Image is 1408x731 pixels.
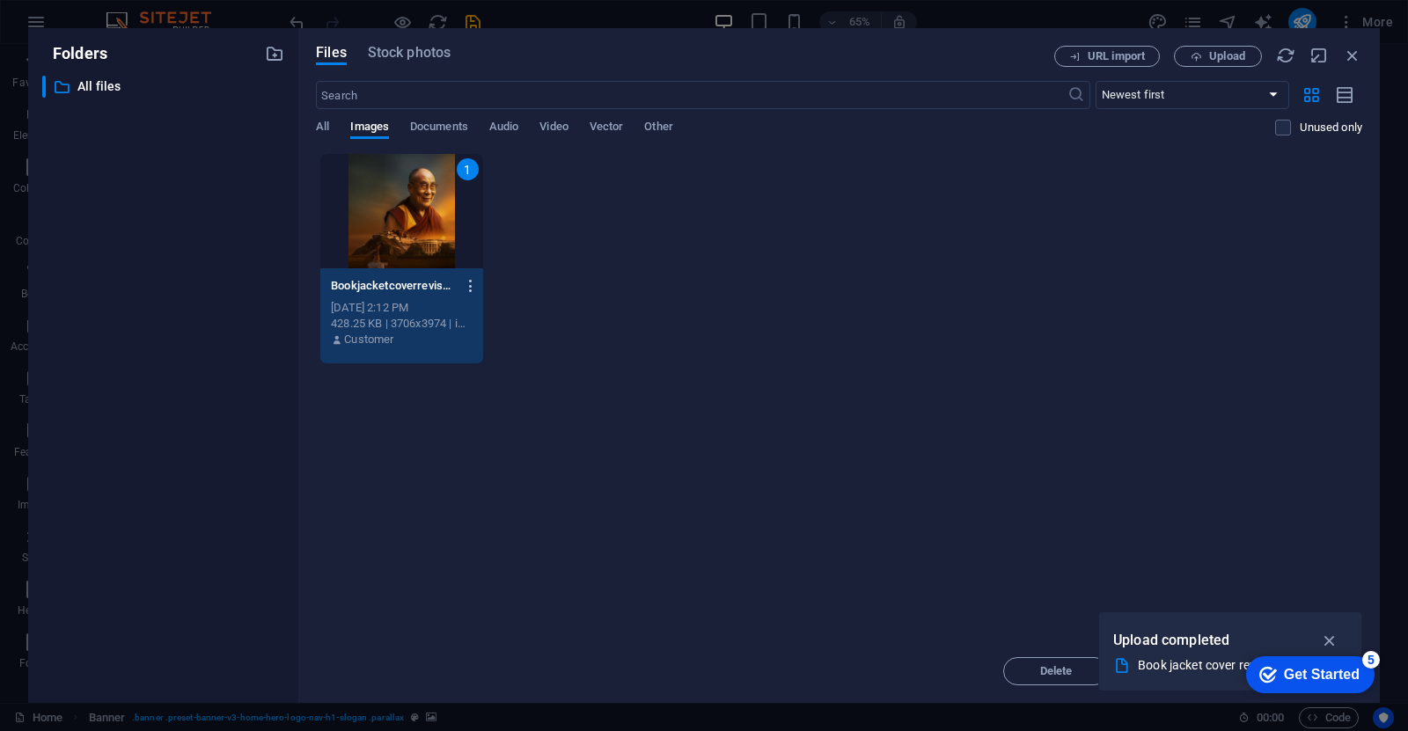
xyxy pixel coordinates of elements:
[1209,51,1245,62] span: Upload
[316,81,1067,109] input: Search
[1343,46,1362,65] i: Close
[644,116,672,141] span: Other
[1113,629,1229,652] p: Upload completed
[130,4,148,21] div: 5
[77,77,252,97] p: All files
[42,42,107,65] p: Folders
[590,116,624,141] span: Vector
[1054,46,1160,67] button: URL import
[350,116,389,141] span: Images
[1088,51,1145,62] span: URL import
[42,76,46,98] div: ​
[14,9,143,46] div: Get Started 5 items remaining, 0% complete
[1276,46,1295,65] i: Reload
[368,42,451,63] span: Stock photos
[1138,655,1309,676] div: Book jacket cover revised.jpg
[1040,666,1073,676] span: Delete
[410,116,468,141] span: Documents
[1309,46,1329,65] i: Minimize
[539,116,568,141] span: Video
[1300,120,1362,135] p: Displays only files that are not in use on the website. Files added during this session can still...
[1174,46,1262,67] button: Upload
[457,158,479,180] div: 1
[331,300,473,316] div: [DATE] 2:12 PM
[52,19,128,35] div: Get Started
[331,316,473,332] div: 428.25 KB | 3706x3974 | image/jpeg
[489,116,518,141] span: Audio
[331,278,456,294] p: Bookjacketcoverrevised-_zrbszjXwfV3CJArLwAUGQ.jpg
[316,42,347,63] span: Files
[316,116,329,141] span: All
[1003,657,1109,685] button: Delete
[265,44,284,63] i: Create new folder
[344,332,393,347] p: Customer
